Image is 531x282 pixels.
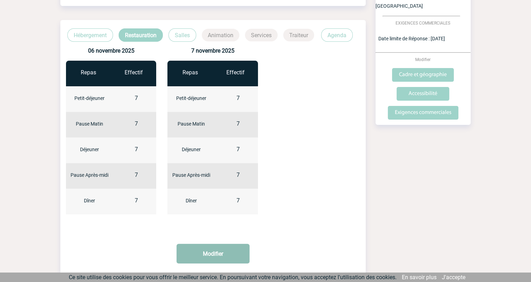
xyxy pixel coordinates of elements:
p: Hébergement [67,28,113,42]
span: Petit-déjeuner [74,95,105,101]
span: 7 [135,120,138,127]
span: EXIGENCES COMMERCIALES [396,21,450,26]
p: Salles [168,28,196,42]
span: 7 [237,197,240,204]
div: Effectif [111,69,156,76]
div: Effectif [213,69,258,76]
p: Traiteur [283,29,314,41]
span: Pause Matin [76,121,103,127]
a: J'accepte [442,274,465,281]
span: Modifier [415,57,431,62]
div: Repas [66,69,111,76]
span: 7 [237,172,240,178]
b: 06 novembre 2025 [88,47,134,54]
span: 7 [135,95,138,101]
p: Restauration [119,28,163,42]
span: Pause Matin [177,121,205,127]
span: Ce site utilise des cookies pour vous offrir le meilleur service. En poursuivant votre navigation... [69,274,397,281]
span: 7 [135,172,138,178]
span: 7 [135,146,138,153]
span: Dîner [185,198,197,203]
input: Accessibilité [397,87,449,101]
span: 7 [237,146,240,153]
p: Animation [202,29,239,41]
div: Repas [167,69,213,76]
p: Agenda [321,28,353,42]
input: Cadre et géographie [392,68,454,82]
span: 7 [237,95,240,101]
span: Pause Après-midi [172,172,210,178]
p: Services [245,29,278,41]
span: Déjeuner [80,147,99,152]
b: 7 novembre 2025 [191,47,234,54]
input: Exigences commerciales [388,106,458,120]
a: En savoir plus [402,274,437,281]
span: Déjeuner [181,147,200,152]
span: 7 [237,120,240,127]
span: Pause Après-midi [71,172,108,178]
button: Modifier [177,244,250,263]
span: Date limite de Réponse : [DATE] [378,36,445,41]
span: Dîner [84,198,95,203]
span: 7 [135,197,138,204]
span: Petit-déjeuner [176,95,206,101]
